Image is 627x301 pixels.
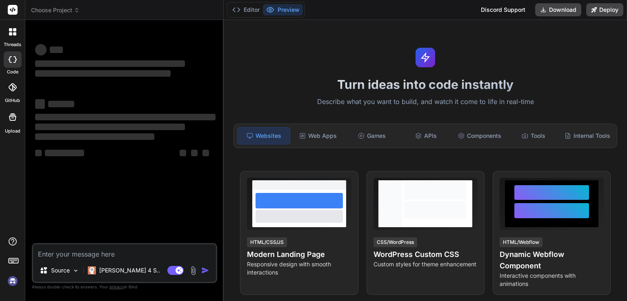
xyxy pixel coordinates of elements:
div: HTML/CSS/JS [247,237,287,247]
div: Components [454,127,506,144]
div: APIs [400,127,452,144]
div: Internal Tools [561,127,614,144]
span: ‌ [50,46,63,53]
span: ‌ [35,44,47,55]
span: ‌ [45,150,84,156]
h4: Dynamic Webflow Component [500,249,604,272]
div: Websites [237,127,290,144]
img: attachment [189,266,198,275]
label: Upload [5,128,20,135]
span: ‌ [202,150,209,156]
div: Web Apps [292,127,344,144]
label: code [7,69,18,75]
img: signin [6,274,20,288]
span: ‌ [180,150,186,156]
p: Custom styles for theme enhancement [374,260,478,268]
div: HTML/Webflow [500,237,543,247]
span: ‌ [191,150,198,156]
img: Pick Models [72,267,79,274]
h4: Modern Landing Page [247,249,351,260]
button: Preview [263,4,303,15]
p: [PERSON_NAME] 4 S.. [99,266,160,274]
div: CSS/WordPress [374,237,417,247]
img: Claude 4 Sonnet [88,266,96,274]
span: ‌ [35,99,45,109]
span: ‌ [35,133,154,140]
span: ‌ [35,60,185,67]
p: Source [51,266,70,274]
span: privacy [109,284,124,289]
p: Interactive components with animations [500,272,604,288]
div: Tools [507,127,560,144]
span: ‌ [35,150,42,156]
p: Responsive design with smooth interactions [247,260,351,277]
h4: WordPress Custom CSS [374,249,478,260]
button: Editor [229,4,263,15]
div: Discord Support [476,3,530,16]
span: ‌ [35,70,171,77]
button: Deploy [586,3,623,16]
p: Always double-check its answers. Your in Bind [32,283,217,291]
div: Games [346,127,398,144]
h1: Turn ideas into code instantly [229,77,622,92]
label: GitHub [5,97,20,104]
label: threads [4,41,21,48]
span: ‌ [35,114,216,120]
p: Describe what you want to build, and watch it come to life in real-time [229,97,622,107]
span: ‌ [35,124,185,130]
span: Choose Project [31,6,80,14]
button: Download [535,3,581,16]
span: ‌ [48,101,74,107]
img: icon [201,266,209,274]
